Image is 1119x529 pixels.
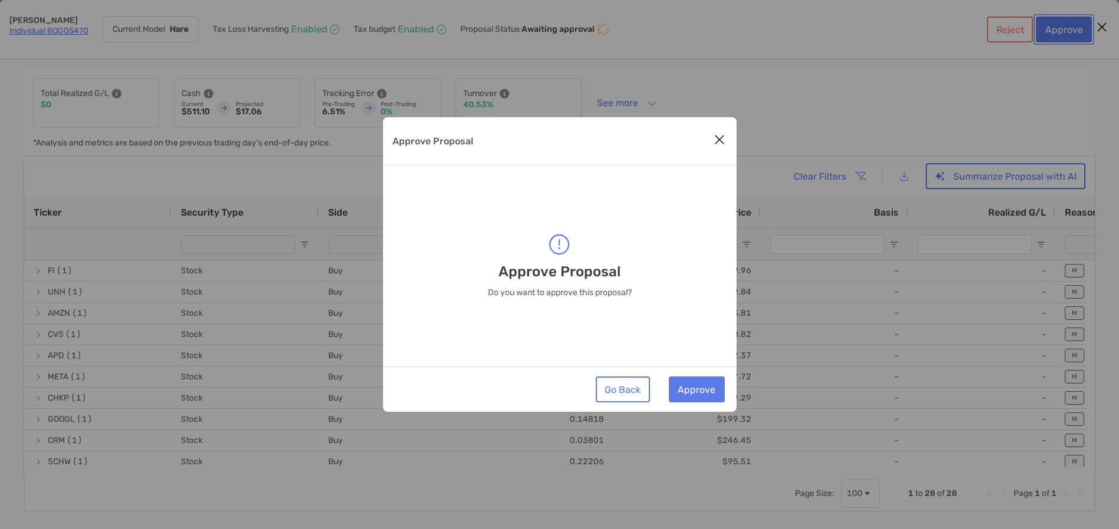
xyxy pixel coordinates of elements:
[488,288,632,297] p: Do you want to approve this proposal?
[711,131,728,149] button: Close modal
[383,117,737,412] div: Approve Proposal
[596,376,650,402] button: Go Back
[499,264,620,279] p: Approve Proposal
[392,134,473,148] p: Approve Proposal
[669,376,725,402] button: Approve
